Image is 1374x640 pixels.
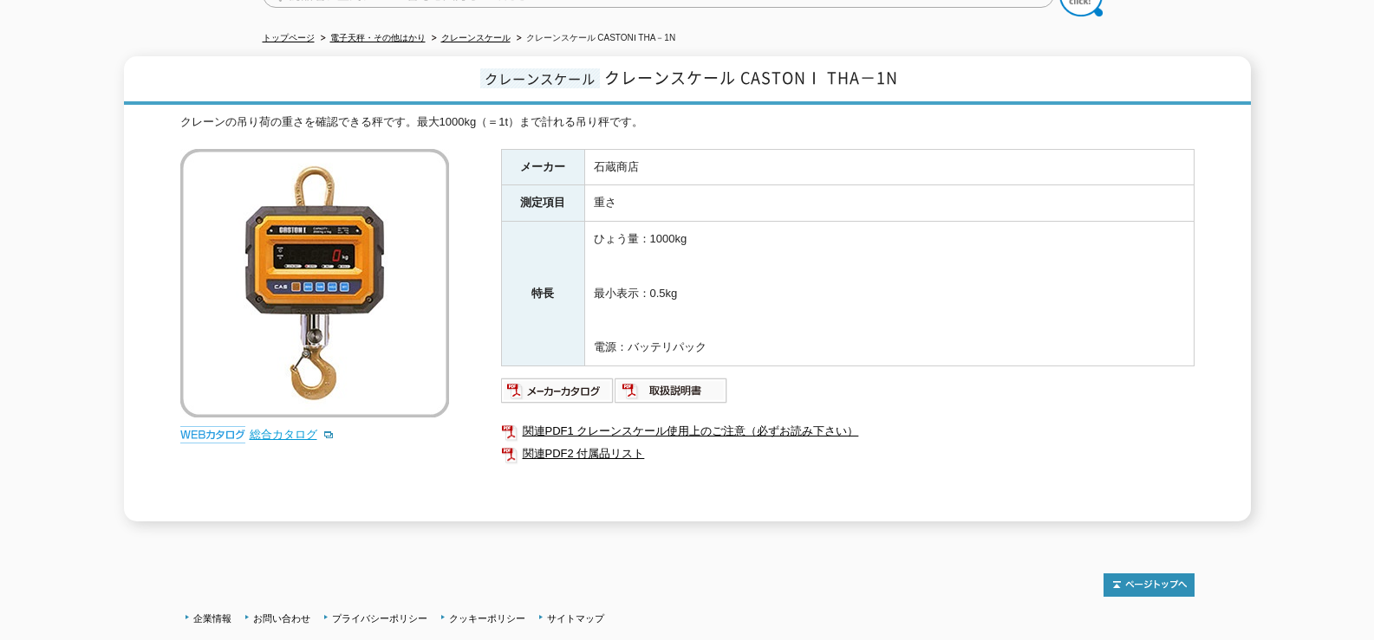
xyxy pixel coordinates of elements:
a: 取扱説明書 [615,388,728,401]
a: 総合カタログ [250,428,335,441]
th: 測定項目 [501,185,584,222]
th: 特長 [501,222,584,366]
img: クレーンスケール CASTONⅠ THA－1N [180,149,449,417]
td: ひょう量：1000kg 最小表示：0.5kg 電源：バッテリパック [584,222,1194,366]
a: プライバシーポリシー [332,613,427,624]
td: 石蔵商店 [584,149,1194,185]
img: 取扱説明書 [615,377,728,404]
a: 電子天秤・その他はかり [330,33,426,42]
a: クッキーポリシー [449,613,525,624]
img: メーカーカタログ [501,377,615,404]
a: 関連PDF2 付属品リスト [501,443,1195,465]
a: メーカーカタログ [501,388,615,401]
span: クレーンスケール CASTONⅠ THA－1N [604,66,898,89]
a: 関連PDF1 クレーンスケール使用上のご注意（必ずお読み下さい） [501,420,1195,443]
span: クレーンスケール [480,68,600,88]
div: クレーンの吊り荷の重さを確認できる秤です。最大1000kg（＝1t）まで計れる吊り秤です。 [180,113,1195,132]
img: トップページへ [1104,573,1195,597]
td: 重さ [584,185,1194,222]
a: お問い合わせ [253,613,310,624]
a: クレーンスケール [441,33,511,42]
li: クレーンスケール CASTONⅠ THA－1N [513,29,676,48]
th: メーカー [501,149,584,185]
a: 企業情報 [193,613,231,624]
a: サイトマップ [547,613,604,624]
a: トップページ [263,33,315,42]
img: webカタログ [180,426,245,443]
